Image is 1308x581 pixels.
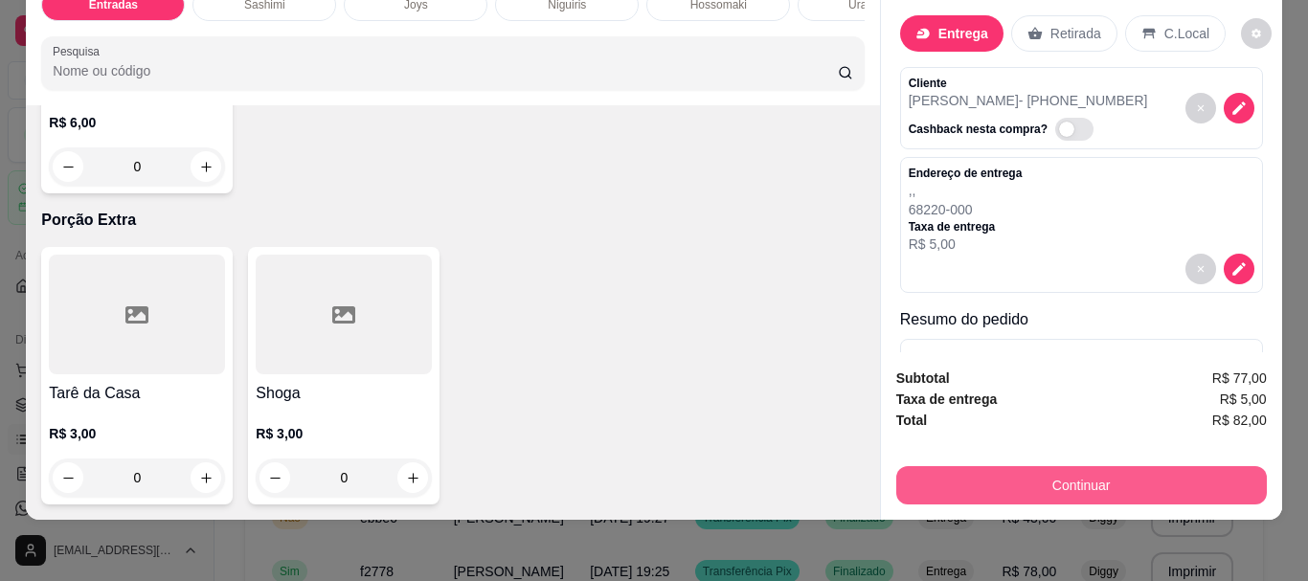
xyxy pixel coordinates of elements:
[1224,254,1254,284] button: decrease-product-quantity
[1224,93,1254,123] button: decrease-product-quantity
[909,181,1023,200] p: , ,
[1050,24,1101,43] p: Retirada
[909,122,1048,137] p: Cashback nesta compra?
[1241,18,1272,49] button: decrease-product-quantity
[896,391,998,407] strong: Taxa de entrega
[191,151,221,182] button: increase-product-quantity
[896,466,1267,504] button: Continuar
[909,235,1023,254] p: R$ 5,00
[1212,368,1267,389] span: R$ 77,00
[49,382,225,405] h4: Tarê da Casa
[191,462,221,493] button: increase-product-quantity
[1200,349,1254,369] p: R$ 37,00
[909,76,1148,91] p: Cliente
[909,219,1023,235] p: Taxa de entrega
[49,113,225,132] p: R$ 6,00
[259,462,290,493] button: decrease-product-quantity
[909,91,1148,110] p: [PERSON_NAME] - [PHONE_NUMBER]
[1185,254,1216,284] button: decrease-product-quantity
[397,462,428,493] button: increase-product-quantity
[1220,389,1267,410] span: R$ 5,00
[256,424,432,443] p: R$ 3,00
[256,382,432,405] h4: Shoga
[909,347,1040,370] p: 1 x
[53,43,106,59] label: Pesquisa
[938,24,988,43] p: Entrega
[909,166,1023,181] p: Endereço de entrega
[896,370,950,386] strong: Subtotal
[53,151,83,182] button: decrease-product-quantity
[896,413,927,428] strong: Total
[53,462,83,493] button: decrease-product-quantity
[900,308,1263,331] p: Resumo do pedido
[1055,118,1101,141] label: Automatic updates
[1164,24,1209,43] p: C.Local
[49,424,225,443] p: R$ 3,00
[909,200,1023,219] p: 68220-000
[1185,93,1216,123] button: decrease-product-quantity
[41,209,864,232] p: Porção Extra
[53,61,838,80] input: Pesquisa
[1212,410,1267,431] span: R$ 82,00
